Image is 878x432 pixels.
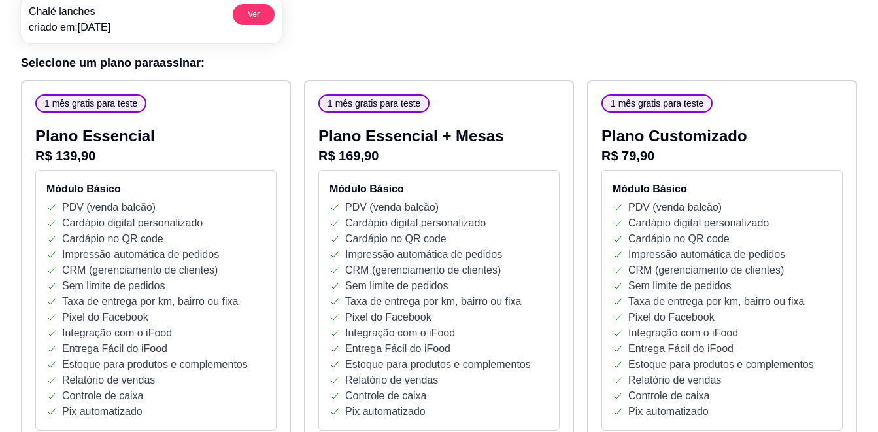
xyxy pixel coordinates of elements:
p: Integração com o iFood [62,325,172,341]
p: Sem limite de pedidos [62,278,165,294]
p: Relatório de vendas [345,372,438,388]
p: Plano Essencial + Mesas [318,126,560,147]
span: 1 mês gratis para teste [605,97,709,110]
p: Entrega Fácil do iFood [345,341,450,357]
p: Integração com o iFood [345,325,455,341]
p: Pix automatizado [345,404,426,420]
p: Pixel do Facebook [345,310,431,325]
p: Entrega Fácil do iFood [628,341,734,357]
p: Cardápio digital personalizado [345,215,486,231]
h4: Módulo Básico [46,181,265,197]
p: Taxa de entrega por km, bairro ou fixa [62,294,238,310]
p: R$ 169,90 [318,147,560,165]
p: Controle de caixa [345,388,427,404]
p: Pix automatizado [628,404,709,420]
p: CRM (gerenciamento de clientes) [345,262,501,278]
p: Cardápio no QR code [345,231,447,247]
p: Taxa de entrega por km, bairro ou fixa [345,294,521,310]
p: Pixel do Facebook [628,310,715,325]
p: Estoque para produtos e complementos [628,357,814,372]
p: Pix automatizado [62,404,143,420]
h3: Selecione um plano para assinar : [21,54,857,72]
p: Sem limite de pedidos [345,278,448,294]
p: R$ 79,90 [601,147,843,165]
p: Impressão automática de pedidos [62,247,219,262]
p: Estoque para produtos e complementos [345,357,531,372]
p: Plano Customizado [601,126,843,147]
p: Controle de caixa [62,388,144,404]
p: Cardápio no QR code [628,231,730,247]
p: Controle de caixa [628,388,710,404]
p: Chalé lanches [29,4,110,20]
p: Estoque para produtos e complementos [62,357,248,372]
p: R$ 139,90 [35,147,277,165]
h4: Módulo Básico [613,181,832,197]
p: Cardápio no QR code [62,231,163,247]
p: Taxa de entrega por km, bairro ou fixa [628,294,804,310]
p: PDV (venda balcão) [628,200,722,215]
p: Plano Essencial [35,126,277,147]
p: Pixel do Facebook [62,310,148,325]
p: Relatório de vendas [628,372,721,388]
p: Impressão automática de pedidos [628,247,785,262]
p: PDV (venda balcão) [345,200,439,215]
p: Integração com o iFood [628,325,738,341]
p: Cardápio digital personalizado [628,215,769,231]
p: Impressão automática de pedidos [345,247,502,262]
p: CRM (gerenciamento de clientes) [628,262,784,278]
p: Cardápio digital personalizado [62,215,203,231]
p: Entrega Fácil do iFood [62,341,167,357]
span: 1 mês gratis para teste [322,97,426,110]
p: Sem limite de pedidos [628,278,731,294]
button: Ver [233,4,275,25]
p: PDV (venda balcão) [62,200,156,215]
p: CRM (gerenciamento de clientes) [62,262,218,278]
h4: Módulo Básico [329,181,549,197]
span: 1 mês gratis para teste [39,97,143,110]
p: Relatório de vendas [62,372,155,388]
p: criado em: [DATE] [29,20,110,35]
